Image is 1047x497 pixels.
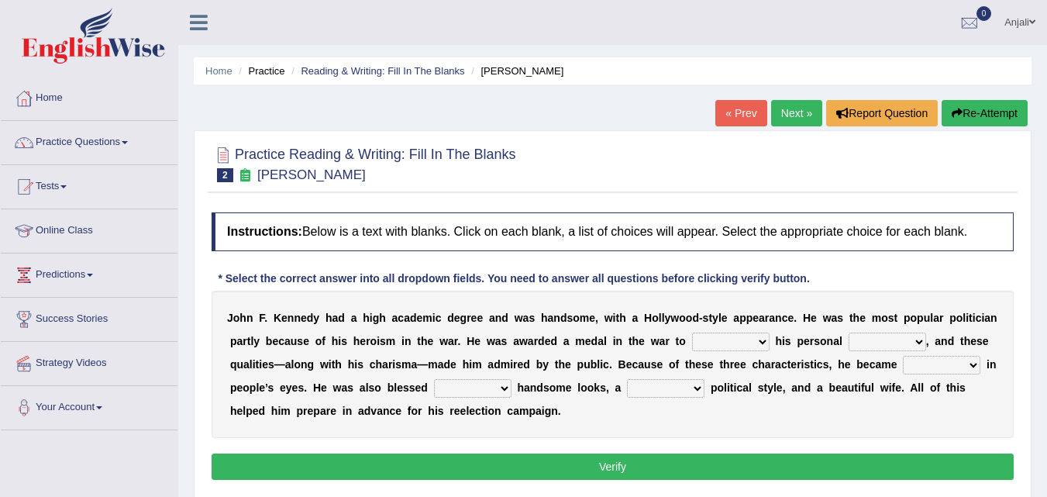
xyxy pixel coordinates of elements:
[386,335,395,347] b: m
[960,335,964,347] b: t
[474,335,480,347] b: e
[984,312,990,324] b: a
[329,358,332,371] b: i
[454,335,458,347] b: r
[463,358,470,371] b: h
[477,312,483,324] b: e
[837,312,843,324] b: s
[360,335,366,347] b: e
[417,335,421,347] b: t
[380,335,386,347] b: s
[212,143,516,182] h2: Practice Reading & Writing: Fill In The Blanks
[964,335,971,347] b: h
[205,65,232,77] a: Home
[775,358,781,371] b: a
[1,209,177,248] a: Online Class
[924,312,931,324] b: u
[239,312,246,324] b: h
[236,358,243,371] b: u
[584,358,591,371] b: u
[692,312,699,324] b: d
[1,386,177,425] a: Your Account
[820,335,827,347] b: o
[651,335,660,347] b: w
[301,358,308,371] b: n
[529,312,535,324] b: s
[803,312,811,324] b: H
[291,358,294,371] b: l
[288,312,294,324] b: n
[555,358,559,371] b: t
[332,335,339,347] b: h
[268,358,274,371] b: s
[494,358,501,371] b: d
[432,312,436,324] b: i
[278,335,284,347] b: c
[963,312,966,324] b: l
[417,312,423,324] b: e
[616,335,623,347] b: n
[872,312,881,324] b: m
[665,335,669,347] b: r
[338,335,341,347] b: i
[272,335,278,347] b: e
[723,358,730,371] b: h
[652,312,659,324] b: o
[448,335,454,347] b: a
[703,312,709,324] b: s
[542,358,549,371] b: y
[247,335,251,347] b: t
[294,312,301,324] b: n
[660,335,666,347] b: a
[348,358,355,371] b: h
[911,312,918,324] b: o
[297,335,303,347] b: s
[632,358,638,371] b: c
[332,358,336,371] b: t
[616,312,620,324] b: t
[303,335,309,347] b: e
[370,358,376,371] b: c
[454,312,460,324] b: e
[212,212,1014,251] h4: Below is a text with blanks. Click on each blank, a list of choices will appear. Select the appro...
[401,335,405,347] b: i
[395,358,401,371] b: s
[467,312,470,324] b: r
[811,312,817,324] b: e
[758,358,765,371] b: h
[528,335,534,347] b: a
[469,358,472,371] b: i
[392,358,395,371] b: i
[686,312,693,324] b: o
[575,335,584,347] b: m
[626,358,632,371] b: e
[585,335,591,347] b: e
[589,312,595,324] b: e
[894,312,898,324] b: t
[679,312,686,324] b: o
[771,100,822,126] a: Next »
[377,335,380,347] b: i
[471,312,477,324] b: e
[417,358,428,371] b: —
[604,312,613,324] b: w
[501,335,508,347] b: s
[515,312,523,324] b: w
[250,335,253,347] b: l
[765,312,769,324] b: r
[501,312,508,324] b: d
[976,6,992,21] span: 0
[513,335,519,347] b: a
[335,358,342,371] b: h
[243,335,246,347] b: r
[935,335,941,347] b: a
[644,312,652,324] b: H
[609,358,612,371] b: .
[467,64,563,78] li: [PERSON_NAME]
[281,312,288,324] b: e
[598,335,604,347] b: a
[930,312,933,324] b: l
[338,312,345,324] b: d
[548,312,554,324] b: a
[523,358,530,371] b: d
